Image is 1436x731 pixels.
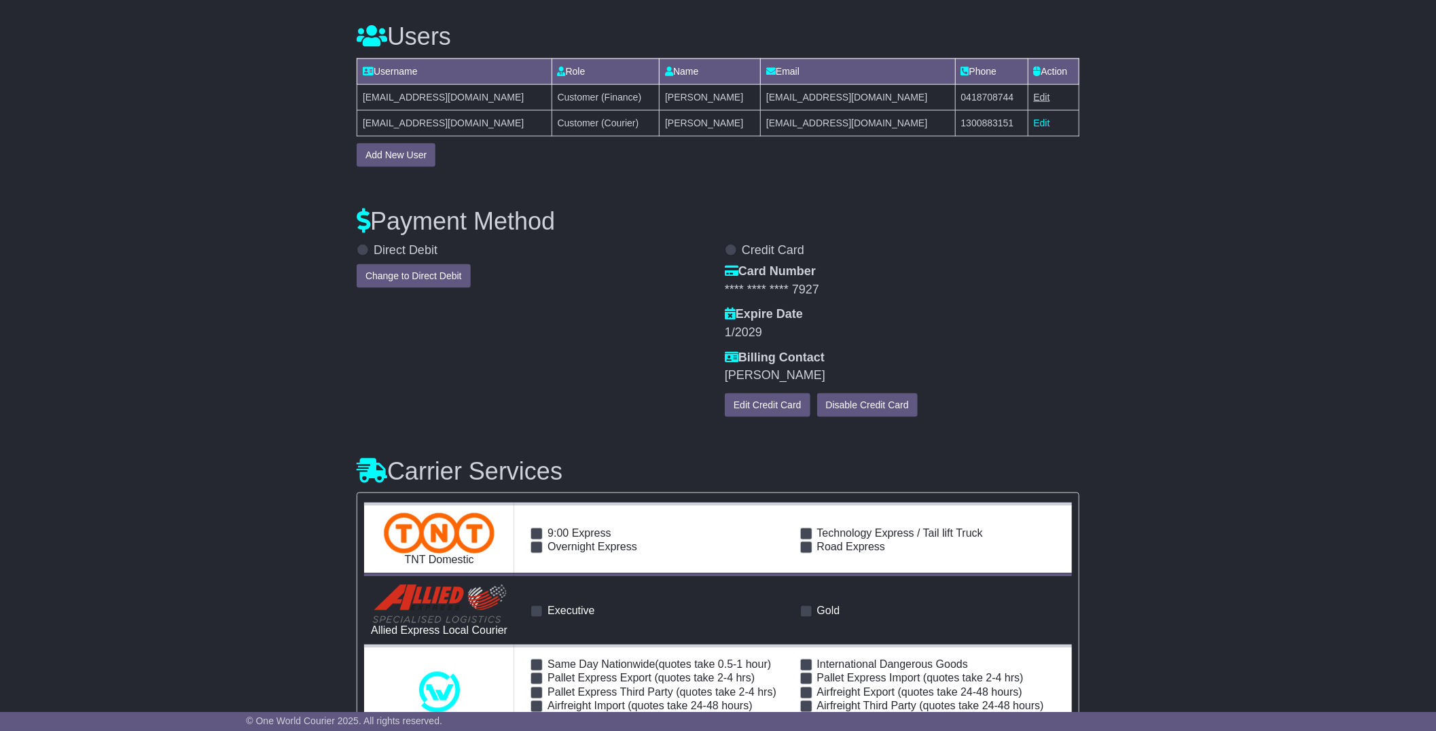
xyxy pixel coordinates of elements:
button: Change to Direct Debit [357,264,471,288]
a: Edit [1034,92,1050,103]
span: 9:00 Express [548,528,611,539]
button: Edit Credit Card [725,393,810,417]
div: TNT Domestic [371,554,507,567]
span: Same Day Nationwide(quotes take 0.5-1 hour) [548,659,771,671]
td: [EMAIL_ADDRESS][DOMAIN_NAME] [357,110,552,136]
span: Gold [817,605,840,617]
label: Expire Date [725,307,803,322]
span: International Dangerous Goods [817,659,968,671]
td: Name [660,58,761,84]
td: [EMAIL_ADDRESS][DOMAIN_NAME] [357,84,552,110]
td: Role [552,58,660,84]
span: Pallet Express Import (quotes take 2-4 hrs) [817,673,1024,684]
td: [EMAIL_ADDRESS][DOMAIN_NAME] [761,84,956,110]
div: Allied Express Local Courier [371,624,507,637]
span: Pallet Express Third Party (quotes take 2-4 hrs) [548,687,776,698]
label: Credit Card [742,243,804,258]
td: 1300883151 [955,110,1028,136]
span: Road Express [817,541,886,553]
td: Phone [955,58,1028,84]
label: Direct Debit [374,243,437,258]
td: Customer (Finance) [552,84,660,110]
img: Allied Express Local Courier [372,584,507,624]
label: Billing Contact [725,351,825,365]
td: [PERSON_NAME] [660,84,761,110]
h3: Carrier Services [357,458,1079,485]
span: Airfreight Export (quotes take 24-48 hours) [817,687,1022,698]
span: Technology Express / Tail lift Truck [817,528,983,539]
h3: Users [357,23,1079,50]
span: Airfreight Third Party (quotes take 24-48 hours) [817,700,1044,712]
td: Username [357,58,552,84]
img: TNT Domestic [384,513,495,554]
td: [PERSON_NAME] [660,110,761,136]
span: Executive [548,605,594,617]
button: Disable Credit Card [817,393,918,417]
span: Overnight Express [548,541,637,553]
span: Airfreight Import (quotes take 24-48 hours) [548,700,752,712]
label: Card Number [725,264,816,279]
a: Edit [1034,118,1050,128]
td: Customer (Courier) [552,110,660,136]
img: One World Courier [419,672,460,713]
span: © One World Courier 2025. All rights reserved. [246,715,442,726]
td: Action [1028,58,1079,84]
h3: Payment Method [357,208,1079,235]
td: Email [761,58,956,84]
button: Add New User [357,143,435,167]
td: [EMAIL_ADDRESS][DOMAIN_NAME] [761,110,956,136]
div: 1/2029 [725,325,1079,340]
div: [PERSON_NAME] [725,368,1079,383]
td: 0418708744 [955,84,1028,110]
span: Pallet Express Export (quotes take 2-4 hrs) [548,673,755,684]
